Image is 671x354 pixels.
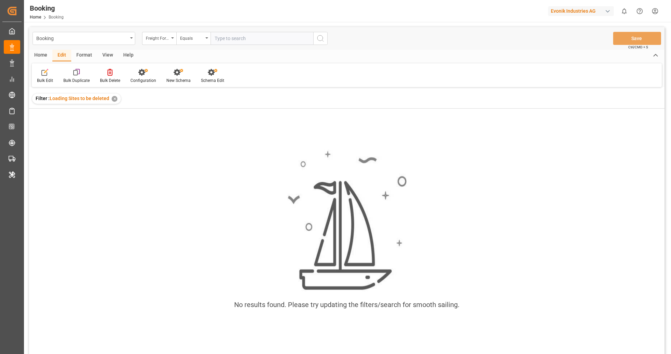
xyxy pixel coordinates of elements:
[628,45,648,50] span: Ctrl/CMD + S
[287,150,407,291] img: smooth_sailing.jpeg
[33,32,135,45] button: open menu
[613,32,661,45] button: Save
[548,4,617,17] button: Evonik Industries AG
[548,6,614,16] div: Evonik Industries AG
[211,32,313,45] input: Type to search
[100,77,120,84] div: Bulk Delete
[146,34,169,41] div: Freight Forwarder's Reference No.
[29,50,52,61] div: Home
[234,300,459,310] div: No results found. Please try updating the filters/search for smooth sailing.
[201,77,224,84] div: Schema Edit
[71,50,97,61] div: Format
[97,50,118,61] div: View
[180,34,203,41] div: Equals
[313,32,328,45] button: search button
[52,50,71,61] div: Edit
[36,34,128,42] div: Booking
[176,32,211,45] button: open menu
[36,96,50,101] span: Filter :
[30,3,64,13] div: Booking
[617,3,632,19] button: show 0 new notifications
[37,77,53,84] div: Bulk Edit
[30,15,41,20] a: Home
[118,50,139,61] div: Help
[63,77,90,84] div: Bulk Duplicate
[142,32,176,45] button: open menu
[166,77,191,84] div: New Schema
[50,96,109,101] span: Loading Sites to be deleted
[112,96,117,102] div: ✕
[130,77,156,84] div: Configuration
[632,3,647,19] button: Help Center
